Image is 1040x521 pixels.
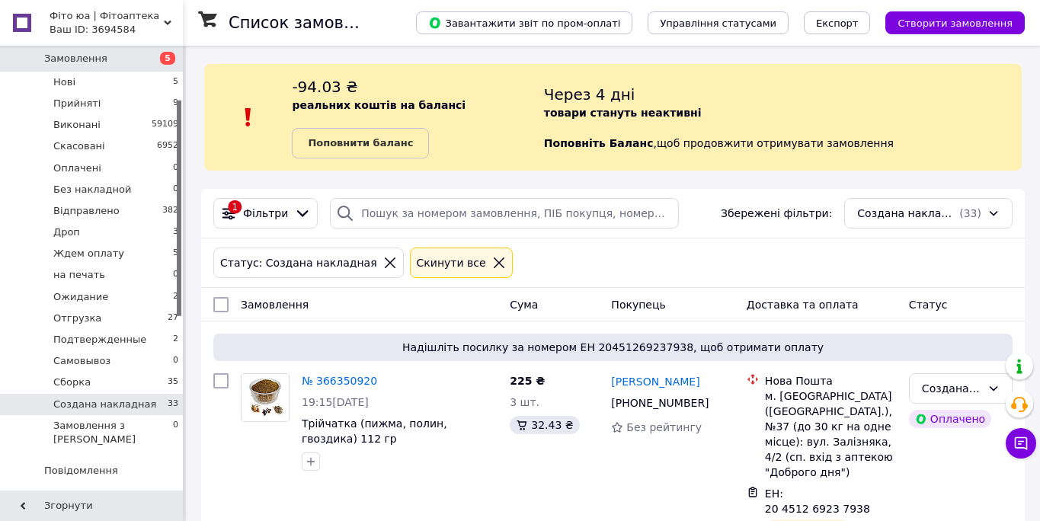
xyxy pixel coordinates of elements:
[173,183,178,197] span: 0
[173,419,178,446] span: 0
[242,374,289,421] img: Фото товару
[922,380,981,397] div: Создана накладная
[1006,428,1036,459] button: Чат з покупцем
[510,375,545,387] span: 225 ₴
[302,417,447,445] a: Трійчатка (пижма, полин, гвоздика) 112 гр
[173,247,178,260] span: 5
[544,85,635,104] span: Через 4 дні
[765,388,897,480] div: м. [GEOGRAPHIC_DATA] ([GEOGRAPHIC_DATA].), №37 (до 30 кг на одне місце): вул. Залізняка, 4/2 (сп....
[544,107,702,119] b: товари стануть неактивні
[53,161,101,175] span: Оплачені
[544,137,654,149] b: Поповніть Баланс
[241,373,290,422] a: Фото товару
[173,161,178,175] span: 0
[53,247,124,260] span: Ждем оплату
[173,225,178,239] span: 3
[44,52,107,66] span: Замовлення
[909,299,948,311] span: Статус
[44,464,118,478] span: Повідомлення
[611,397,709,409] span: [PHONE_NUMBER]
[611,299,665,311] span: Покупець
[747,299,859,311] span: Доставка та оплата
[414,254,489,271] div: Cкинути все
[53,419,173,446] span: Замовлення з [PERSON_NAME]
[162,204,178,218] span: 382
[870,16,1025,28] a: Створити замовлення
[857,206,956,221] span: Создана накладная
[292,78,357,96] span: -94.03 ₴
[173,333,178,347] span: 2
[909,410,991,428] div: Оплачено
[50,9,164,23] span: Фіто юа | Фітоаптека
[660,18,776,29] span: Управління статусами
[898,18,1013,29] span: Створити замовлення
[168,376,178,389] span: 35
[510,416,579,434] div: 32.43 ₴
[885,11,1025,34] button: Створити замовлення
[53,183,131,197] span: Без накладной
[53,312,101,325] span: Отгрузка
[611,374,699,389] a: [PERSON_NAME]
[157,139,178,153] span: 6952
[804,11,871,34] button: Експорт
[302,396,369,408] span: 19:15[DATE]
[765,373,897,388] div: Нова Пошта
[173,75,178,89] span: 5
[53,139,105,153] span: Скасовані
[765,487,870,515] span: ЕН: 20 4512 6923 7938
[173,97,178,110] span: 9
[53,268,105,282] span: на печать
[237,106,260,129] img: :exclamation:
[53,398,156,411] span: Создана накладная
[217,254,380,271] div: Статус: Создана накладная
[721,206,832,221] span: Збережені фільтри:
[241,299,309,311] span: Замовлення
[292,99,466,111] b: реальних коштів на балансі
[160,52,175,65] span: 5
[510,299,538,311] span: Cума
[53,290,108,304] span: Ожидание
[648,11,789,34] button: Управління статусами
[53,75,75,89] span: Нові
[50,23,183,37] div: Ваш ID: 3694584
[173,290,178,304] span: 2
[53,204,120,218] span: Відправлено
[53,225,80,239] span: Дроп
[168,398,178,411] span: 33
[219,340,1006,355] span: Надішліть посилку за номером ЕН 20451269237938, щоб отримати оплату
[173,354,178,368] span: 0
[959,207,981,219] span: (33)
[292,128,429,158] a: Поповнити баланс
[816,18,859,29] span: Експорт
[330,198,678,229] input: Пошук за номером замовлення, ПІБ покупця, номером телефону, Email, номером накладної
[308,137,413,149] b: Поповнити баланс
[229,14,383,32] h1: Список замовлень
[53,97,101,110] span: Прийняті
[53,354,110,368] span: Самовывоз
[53,376,91,389] span: Сборка
[53,333,146,347] span: Подтвержденные
[416,11,632,34] button: Завантажити звіт по пром-оплаті
[302,375,377,387] a: № 366350920
[626,421,702,433] span: Без рейтингу
[510,396,539,408] span: 3 шт.
[152,118,178,132] span: 59109
[544,76,1022,158] div: , щоб продовжити отримувати замовлення
[168,312,178,325] span: 27
[173,268,178,282] span: 0
[428,16,620,30] span: Завантажити звіт по пром-оплаті
[53,118,101,132] span: Виконані
[243,206,288,221] span: Фільтри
